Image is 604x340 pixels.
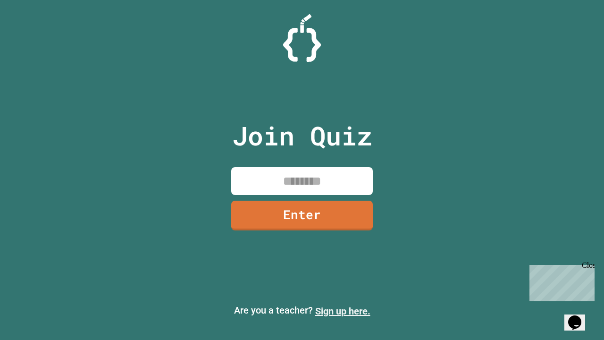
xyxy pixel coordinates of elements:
a: Sign up here. [315,306,370,317]
a: Enter [231,201,373,230]
iframe: chat widget [564,302,595,331]
div: Chat with us now!Close [4,4,65,60]
iframe: chat widget [526,261,595,301]
p: Are you a teacher? [8,303,596,318]
img: Logo.svg [283,14,321,62]
p: Join Quiz [232,116,372,155]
